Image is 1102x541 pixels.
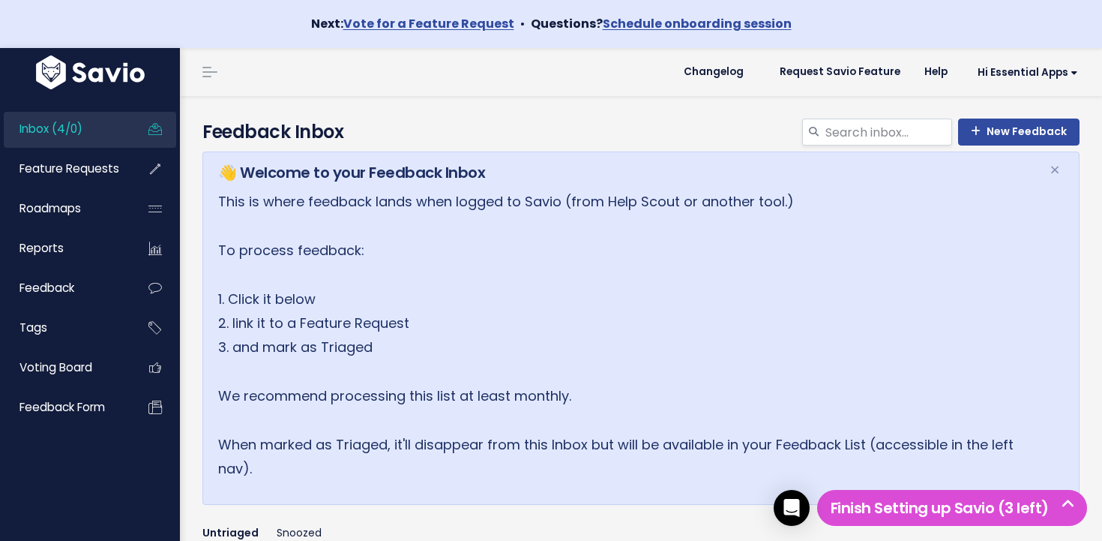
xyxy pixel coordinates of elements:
[311,15,514,32] strong: Next:
[19,320,47,335] span: Tags
[4,191,124,226] a: Roadmaps
[4,231,124,266] a: Reports
[1050,158,1060,182] span: ×
[343,15,514,32] a: Vote for a Feature Request
[19,359,92,375] span: Voting Board
[912,61,960,83] a: Help
[978,67,1078,78] span: Hi Essential Apps
[824,497,1080,519] h5: Finish Setting up Savio (3 left)
[218,161,1031,184] h5: 👋 Welcome to your Feedback Inbox
[19,161,119,176] span: Feature Requests
[4,112,124,146] a: Inbox (4/0)
[19,240,64,256] span: Reports
[4,350,124,385] a: Voting Board
[520,15,525,32] span: •
[958,119,1080,146] a: New Feedback
[19,121,82,137] span: Inbox (4/0)
[1035,152,1075,188] button: Close
[684,67,744,77] span: Changelog
[4,390,124,425] a: Feedback form
[4,152,124,186] a: Feature Requests
[774,490,810,526] div: Open Intercom Messenger
[768,61,912,83] a: Request Savio Feature
[218,190,1031,482] p: This is where feedback lands when logged to Savio (from Help Scout or another tool.) To process f...
[19,200,81,216] span: Roadmaps
[202,119,1080,146] h4: Feedback Inbox
[32,56,148,89] img: logo-white.9d6f32f41409.svg
[603,15,792,32] a: Schedule onboarding session
[531,15,792,32] strong: Questions?
[19,280,74,296] span: Feedback
[4,311,124,345] a: Tags
[960,61,1090,84] a: Hi Essential Apps
[19,399,105,415] span: Feedback form
[4,271,124,305] a: Feedback
[824,119,952,146] input: Search inbox...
